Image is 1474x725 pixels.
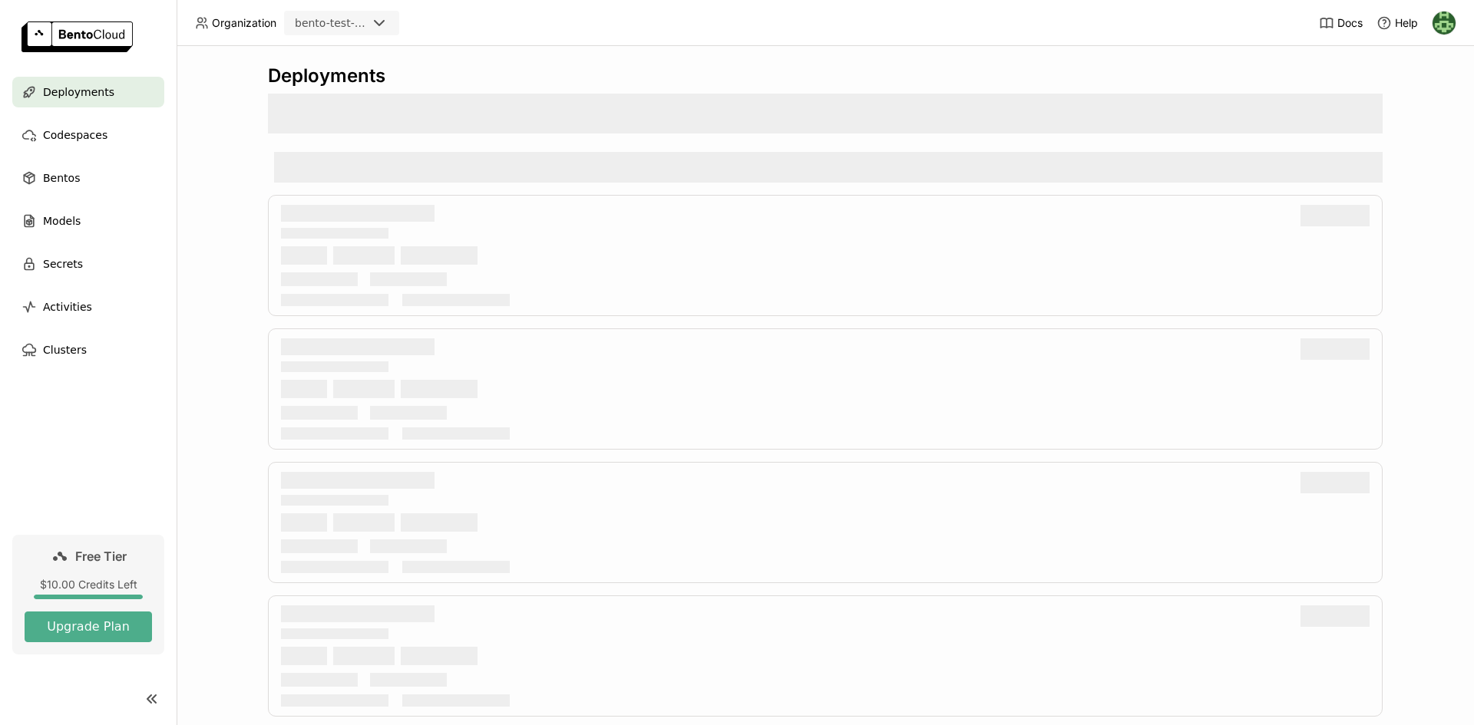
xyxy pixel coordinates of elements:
[12,535,164,654] a: Free Tier$10.00 Credits LeftUpgrade Plan
[12,120,164,150] a: Codespaces
[12,292,164,322] a: Activities
[12,163,164,193] a: Bentos
[12,249,164,279] a: Secrets
[212,16,276,30] span: Organization
[295,15,367,31] div: bento-test-for-[PERSON_NAME]
[43,255,83,273] span: Secrets
[25,578,152,592] div: $10.00 Credits Left
[43,298,92,316] span: Activities
[12,77,164,107] a: Deployments
[43,126,107,144] span: Codespaces
[1319,15,1363,31] a: Docs
[1395,16,1418,30] span: Help
[43,169,80,187] span: Bentos
[12,206,164,236] a: Models
[25,611,152,642] button: Upgrade Plan
[268,64,1383,87] div: Deployments
[21,21,133,52] img: logo
[12,334,164,365] a: Clusters
[75,549,127,564] span: Free Tier
[43,83,114,101] span: Deployments
[43,212,81,230] span: Models
[43,341,87,359] span: Clusters
[1337,16,1363,30] span: Docs
[368,16,370,31] input: Selected bento-test-for-jay.
[1433,12,1456,35] img: Jay
[1377,15,1418,31] div: Help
